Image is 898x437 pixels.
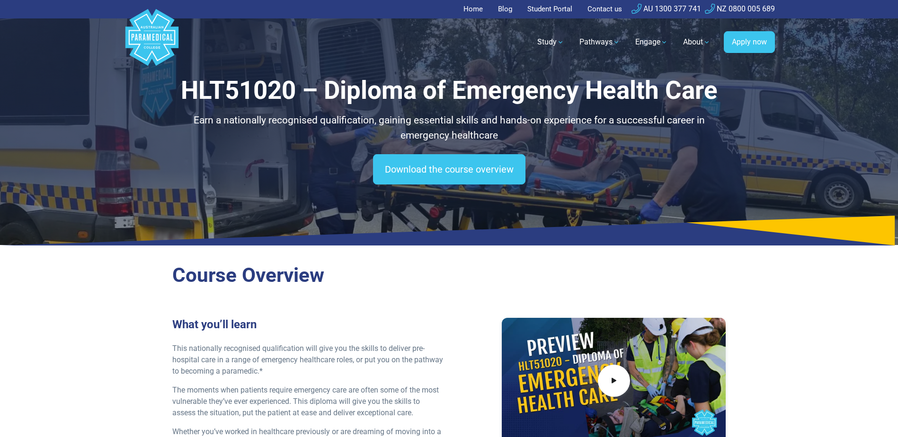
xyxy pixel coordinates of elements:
a: AU 1300 377 741 [631,4,701,13]
a: Pathways [574,29,626,55]
a: Download the course overview [373,154,525,184]
h3: What you’ll learn [172,318,444,332]
a: Study [532,29,570,55]
h1: HLT51020 – Diploma of Emergency Health Care [172,76,726,105]
a: About [677,29,716,55]
p: The moments when patients require emergency care are often some of the most vulnerable they’ve ev... [172,385,444,419]
p: This nationally recognised qualification will give you the skills to deliver pre-hospital care in... [172,343,444,377]
a: Apply now [724,31,775,53]
p: Earn a nationally recognised qualification, gaining essential skills and hands-on experience for ... [172,113,726,143]
a: Australian Paramedical College [124,18,180,66]
a: NZ 0800 005 689 [705,4,775,13]
h2: Course Overview [172,263,726,288]
a: Engage [630,29,674,55]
